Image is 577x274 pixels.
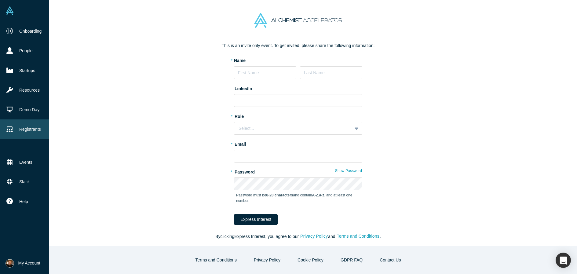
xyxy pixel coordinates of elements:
[5,259,14,268] img: Jeff Cherkassky's Account
[335,167,362,175] button: Show Password
[170,42,426,49] p: This is an invite only event. To get invited, please share the following information:
[234,139,362,148] label: Email
[19,199,28,205] span: Help
[5,6,14,15] img: Alchemist Vault Logo
[336,233,380,240] button: Terms and Conditions
[266,193,293,197] strong: 8-20 characters
[334,255,369,265] a: GDPR FAQ
[234,111,362,120] label: Role
[234,83,252,92] label: LinkedIn
[189,255,243,265] button: Terms and Conditions
[234,57,246,64] label: Name
[234,167,362,175] label: Password
[18,260,40,266] span: My Account
[300,233,328,240] button: Privacy Policy
[254,13,342,28] img: Alchemist Accelerator Logo
[234,66,296,79] input: First Name
[236,192,360,203] p: Password must be and contain , , and at least one number.
[170,233,426,240] p: By clicking Express Interest , you agree to our and .
[373,255,407,265] button: Contact Us
[5,259,40,268] button: My Account
[319,193,324,197] strong: a-z
[247,255,287,265] button: Privacy Policy
[300,66,362,79] input: Last Name
[234,214,278,225] button: Express Interest
[239,125,348,132] div: Select...
[291,255,330,265] button: Cookie Policy
[312,193,318,197] strong: A-Z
